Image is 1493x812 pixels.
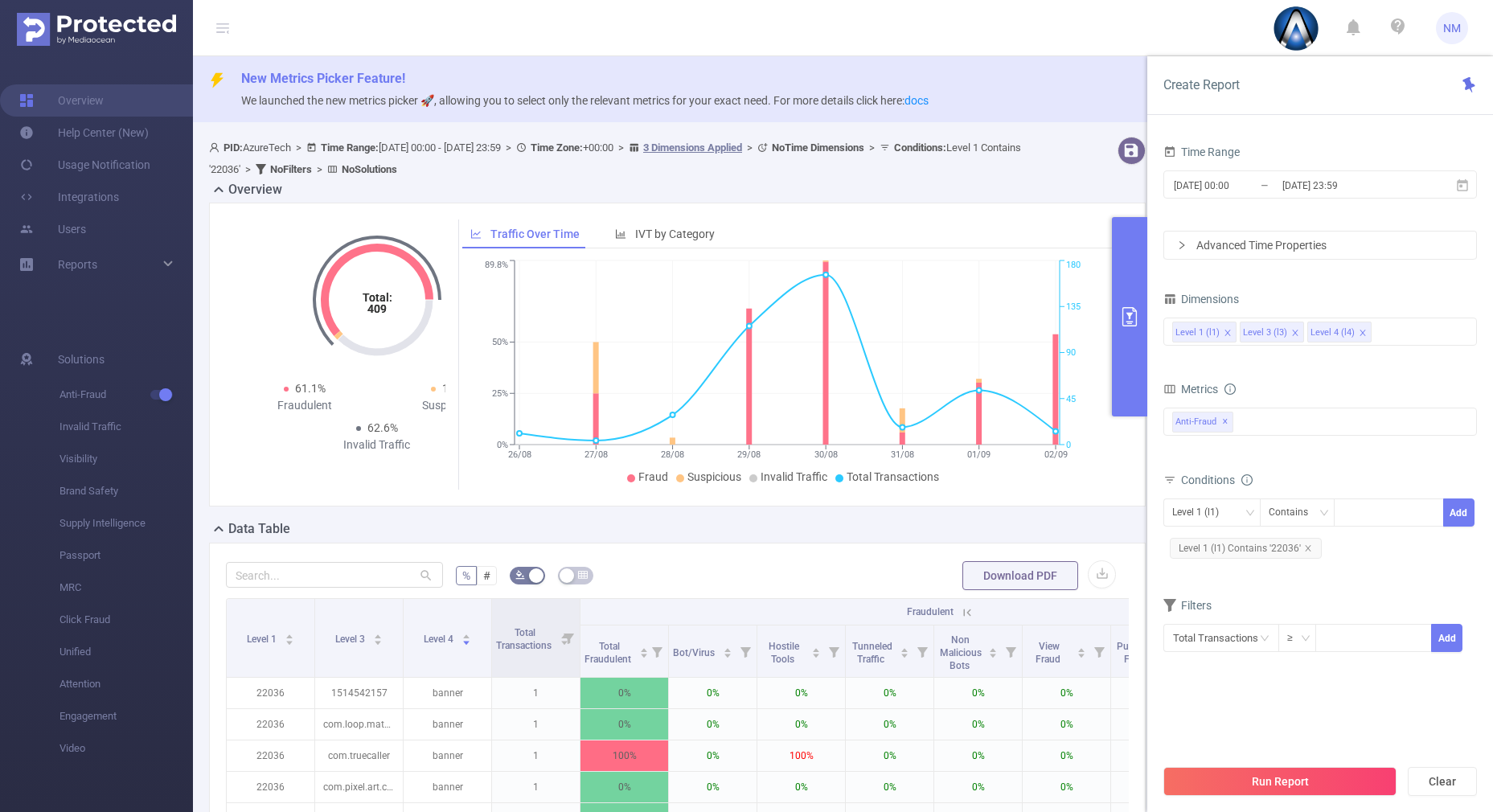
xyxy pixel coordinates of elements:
[999,625,1022,677] i: Filter menu
[232,397,377,414] div: Fraudulent
[900,646,909,650] i: icon: caret-up
[531,141,583,154] b: Time Zone:
[1117,641,1158,665] span: Publisher Fraud
[1111,709,1199,740] p: 0%
[1066,260,1081,271] tspan: 180
[404,772,491,802] p: banner
[404,709,491,740] p: banner
[367,421,398,434] span: 62.6%
[723,646,732,650] i: icon: caret-up
[852,641,892,665] span: Tunneled Traffic
[285,638,293,643] i: icon: caret-down
[1163,599,1212,612] span: Filters
[911,625,933,677] i: Filter menu
[1023,709,1110,740] p: 0%
[241,71,405,86] span: New Metrics Picker Feature!
[362,291,392,304] tspan: Total:
[846,678,933,708] p: 0%
[470,228,482,240] i: icon: line-chart
[639,646,649,655] div: Sort
[1222,412,1228,432] span: ✕
[757,740,845,771] p: 100%
[1023,740,1110,771] p: 0%
[1170,538,1322,559] span: Level 1 (l1) Contains '22036'
[1172,174,1302,196] input: Start date
[934,772,1022,802] p: 0%
[723,646,732,655] div: Sort
[373,638,382,643] i: icon: caret-down
[723,651,732,656] i: icon: caret-down
[59,539,193,572] span: Passport
[639,651,648,656] i: icon: caret-down
[492,772,580,802] p: 1
[757,772,845,802] p: 0%
[811,646,821,655] div: Sort
[1245,508,1255,519] i: icon: down
[1077,651,1086,656] i: icon: caret-down
[673,647,717,658] span: Bot/Virus
[241,94,929,107] span: We launched the new metrics picker 🚀, allowing you to select only the relevant metrics for your e...
[1036,641,1063,665] span: View Fraud
[462,569,470,582] span: %
[1164,232,1476,259] div: icon: rightAdvanced Time Properties
[342,163,397,175] b: No Solutions
[1088,625,1110,677] i: Filter menu
[19,149,150,181] a: Usage Notification
[557,599,580,677] i: Filter menu
[1301,634,1310,645] i: icon: down
[285,632,293,637] i: icon: caret-up
[580,740,668,771] p: 100%
[891,449,914,460] tspan: 31/08
[1224,329,1232,338] i: icon: close
[812,646,821,650] i: icon: caret-up
[613,141,629,154] span: >
[1310,322,1355,343] div: Level 4 (l4)
[584,449,608,460] tspan: 27/08
[209,141,1021,175] span: AzureTech [DATE] 00:00 - [DATE] 23:59 +00:00
[227,740,314,771] p: 22036
[315,772,403,802] p: com.pixel.art.coloring.color.number
[291,141,306,154] span: >
[1177,240,1187,250] i: icon: right
[934,740,1022,771] p: 0%
[19,181,119,213] a: Integrations
[1172,322,1237,342] li: Level 1 (l1)
[1304,544,1312,552] i: icon: close
[1241,474,1253,486] i: icon: info-circle
[1163,293,1239,306] span: Dimensions
[461,632,471,642] div: Sort
[687,470,741,483] span: Suspicious
[1163,767,1397,796] button: Run Report
[507,449,531,460] tspan: 26/08
[846,740,933,771] p: 0%
[988,646,998,655] div: Sort
[1443,12,1461,44] span: NM
[1163,77,1240,92] span: Create Report
[1111,772,1199,802] p: 0%
[59,572,193,604] span: MRC
[847,470,939,483] span: Total Transactions
[404,740,491,771] p: banner
[1243,322,1287,343] div: Level 3 (l3)
[515,570,525,580] i: icon: bg-colors
[1291,329,1299,338] i: icon: close
[742,141,757,154] span: >
[442,382,466,395] span: 1.5%
[226,562,443,588] input: Search...
[638,470,668,483] span: Fraud
[492,709,580,740] p: 1
[295,382,326,395] span: 61.1%
[1408,767,1477,796] button: Clear
[305,437,449,453] div: Invalid Traffic
[737,449,761,460] tspan: 29/08
[228,519,290,539] h2: Data Table
[989,651,998,656] i: icon: caret-down
[367,302,387,315] tspan: 409
[485,260,508,271] tspan: 89.8%
[227,709,314,740] p: 22036
[646,625,668,677] i: Filter menu
[59,668,193,700] span: Attention
[404,678,491,708] p: banner
[58,343,105,375] span: Solutions
[59,732,193,765] span: Video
